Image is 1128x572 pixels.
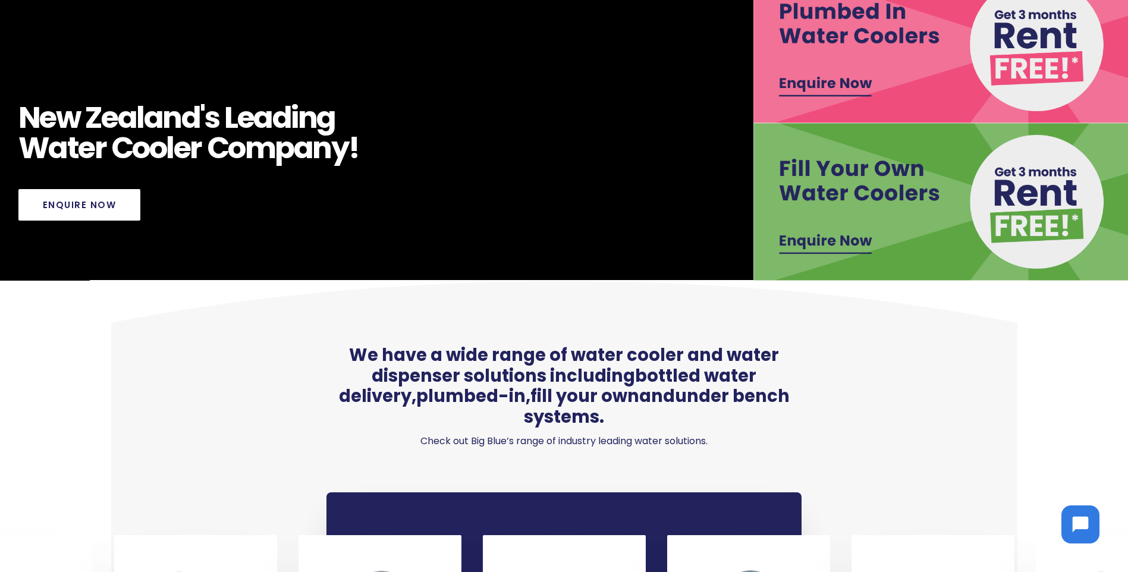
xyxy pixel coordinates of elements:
span: o [228,133,245,163]
span: m [245,133,275,163]
a: under bench systems [524,384,790,429]
span: w [56,103,80,133]
span: y [331,133,349,163]
a: plumbed-in [416,384,526,408]
span: n [312,133,331,163]
a: Enquire Now [18,189,141,221]
span: e [237,103,254,133]
span: a [253,103,272,133]
span: C [111,133,133,163]
span: d [181,103,200,133]
span: r [190,133,202,163]
span: l [166,133,174,163]
span: Z [85,103,102,133]
span: C [207,133,228,163]
span: a [118,103,137,133]
a: bottled water delivery [339,364,757,408]
span: ! [348,133,359,163]
span: l [136,103,144,133]
span: e [78,133,95,163]
iframe: Chatbot [859,484,1111,555]
span: W [18,133,49,163]
span: a [48,133,67,163]
span: o [149,133,166,163]
span: e [174,133,190,163]
span: a [294,133,313,163]
span: g [316,103,335,133]
span: s [205,103,219,133]
span: L [224,103,237,133]
span: N [18,103,40,133]
span: ' [200,103,205,133]
span: n [162,103,181,133]
span: e [39,103,56,133]
span: e [101,103,118,133]
span: o [132,133,149,163]
span: t [67,133,78,163]
p: Check out Big Blue’s range of industry leading water solutions. [326,433,802,450]
span: n [298,103,317,133]
span: d [272,103,291,133]
span: p [275,133,294,163]
span: i [291,103,298,133]
span: r [95,133,106,163]
span: a [144,103,163,133]
a: fill your own [530,384,639,408]
span: We have a wide range of water cooler and water dispenser solutions including , , and . [326,345,802,428]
